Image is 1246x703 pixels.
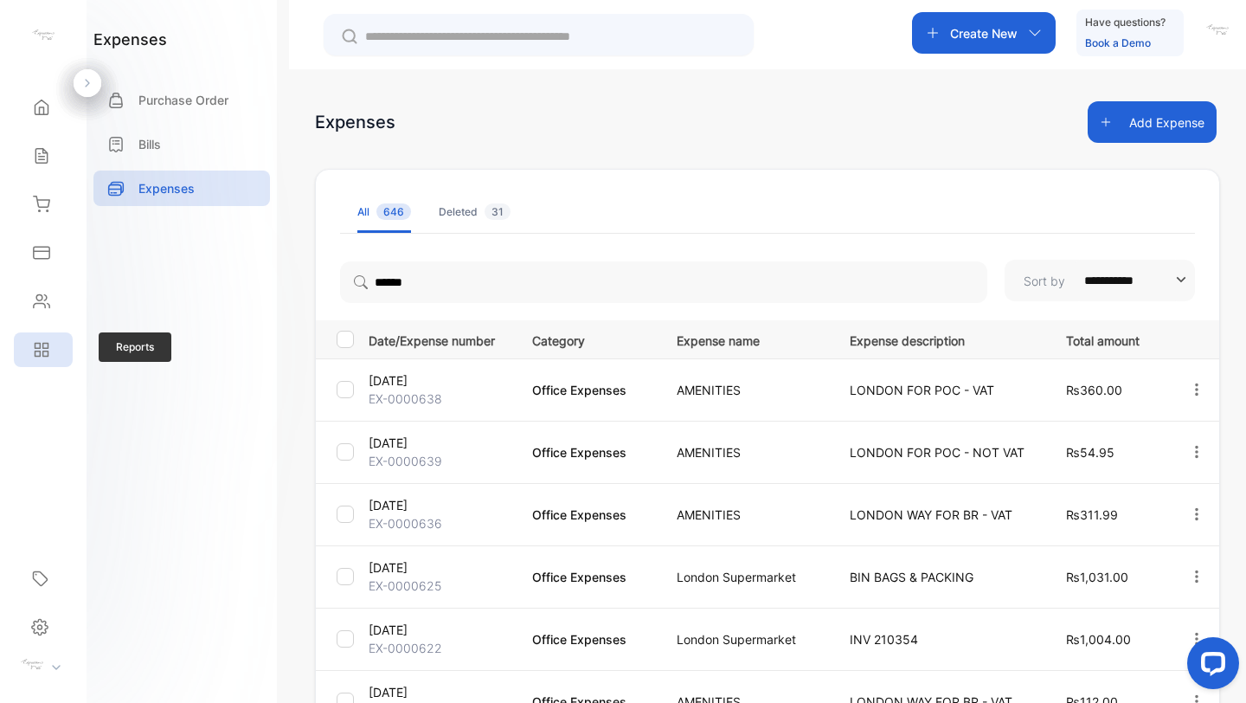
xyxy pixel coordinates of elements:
[677,381,814,399] p: AMENITIES
[369,496,511,514] p: [DATE]
[369,514,511,532] p: EX-0000636
[357,204,411,220] div: All
[850,328,1031,350] p: Expense description
[677,568,814,586] p: London Supermarket
[439,204,511,220] div: Deleted
[1204,12,1230,54] button: avatar
[369,558,511,577] p: [DATE]
[532,630,641,648] p: Office Expenses
[1085,36,1151,49] a: Book a Demo
[369,621,511,639] p: [DATE]
[850,506,1031,524] p: LONDON WAY FOR BR - VAT
[1066,445,1114,460] span: ₨54.95
[99,332,171,362] span: Reports
[532,506,641,524] p: Office Expenses
[369,639,511,657] p: EX-0000622
[485,203,511,220] span: 31
[93,28,167,51] h1: expenses
[677,328,814,350] p: Expense name
[1066,328,1153,350] p: Total amount
[93,171,270,206] a: Expenses
[950,24,1018,42] p: Create New
[369,328,511,350] p: Date/Expense number
[850,568,1031,586] p: BIN BAGS & PACKING
[850,443,1031,461] p: LONDON FOR POC - NOT VAT
[677,630,814,648] p: London Supermarket
[138,135,161,153] p: Bills
[93,126,270,162] a: Bills
[369,371,511,390] p: [DATE]
[1066,507,1118,522] span: ₨311.99
[850,381,1031,399] p: LONDON FOR POC - VAT
[19,652,45,678] img: profile
[315,109,395,135] div: Expenses
[369,683,511,701] p: [DATE]
[677,443,814,461] p: AMENITIES
[532,443,641,461] p: Office Expenses
[1085,14,1166,31] p: Have questions?
[1024,272,1065,290] p: Sort by
[1066,632,1131,647] span: ₨1,004.00
[1066,570,1128,584] span: ₨1,031.00
[677,506,814,524] p: AMENITIES
[138,179,195,197] p: Expenses
[376,203,411,220] span: 646
[912,12,1056,54] button: Create New
[1204,17,1230,43] img: avatar
[30,23,56,48] img: logo
[369,577,511,595] p: EX-0000625
[850,630,1031,648] p: INV 210354
[1088,101,1217,143] button: Add Expense
[532,381,641,399] p: Office Expenses
[138,91,228,109] p: Purchase Order
[1066,383,1122,397] span: ₨360.00
[532,568,641,586] p: Office Expenses
[1005,260,1195,301] button: Sort by
[532,328,641,350] p: Category
[93,82,270,118] a: Purchase Order
[369,390,511,408] p: EX-0000638
[369,434,511,452] p: [DATE]
[369,452,511,470] p: EX-0000639
[1173,630,1246,703] iframe: LiveChat chat widget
